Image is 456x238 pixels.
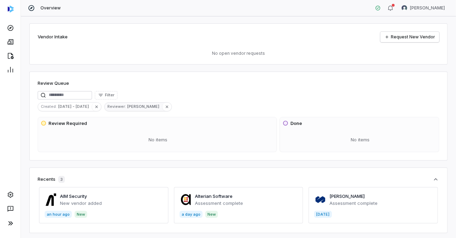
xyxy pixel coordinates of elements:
span: Overview [40,5,61,11]
button: Filter [95,91,117,99]
button: Anita Ritter avatar[PERSON_NAME] [397,3,449,13]
span: [PERSON_NAME] [410,5,445,11]
span: Reviewer : [105,103,127,110]
h2: Vendor Intake [38,34,68,40]
span: Filter [105,92,114,98]
p: No open vendor requests [38,51,439,56]
h1: Review Queue [38,80,69,87]
a: [PERSON_NAME] [329,193,365,199]
button: Recents3 [38,176,439,183]
img: svg%3e [8,6,14,13]
h3: Done [290,120,302,127]
span: [PERSON_NAME] [127,103,162,110]
span: [DATE] - [DATE] [58,103,92,110]
div: Recents [38,176,65,183]
img: Anita Ritter avatar [402,5,407,11]
span: Created : [38,103,58,110]
a: Alterian Software [195,193,233,199]
div: No items [41,131,275,149]
a: AIM Security [60,193,87,199]
span: 3 [58,176,65,183]
h3: Review Required [48,120,87,127]
a: Request New Vendor [380,32,439,42]
div: No items [283,131,438,149]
